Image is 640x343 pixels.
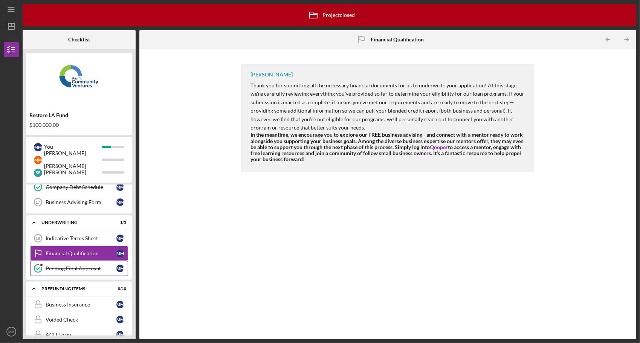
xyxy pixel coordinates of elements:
[30,297,128,312] a: Business InsuranceMM
[35,236,40,241] tspan: 18
[46,265,116,271] div: Pending Final Approval
[113,287,126,291] div: 0 / 10
[251,131,524,162] strong: In the meantime, we encourage you to explore our FREE business advising - and connect with a ment...
[116,265,124,272] div: M M
[30,312,128,327] a: Voided CheckMM
[35,200,40,204] tspan: 17
[304,6,355,24] div: Project closed
[116,331,124,338] div: M M
[68,37,90,43] b: Checklist
[46,332,116,338] div: ACH Form
[30,327,128,342] a: ACH FormMM
[8,330,14,334] text: MM
[30,231,128,246] a: 18Indicative Terms SheetMM
[29,122,129,128] div: $100,000.00
[34,143,42,151] div: M M
[116,183,124,191] div: M M
[113,220,126,225] div: 1 / 3
[251,81,527,132] p: Thank you for submitting all the necessary financial documents for us to underwrite your applicat...
[116,198,124,206] div: M M
[116,301,124,308] div: M M
[30,180,128,195] a: Company Debt ScheduleMM
[46,302,116,308] div: Business Insurance
[46,199,116,205] div: Business Advising Form
[30,195,128,210] a: 17Business Advising FormMM
[116,250,124,257] div: M M
[251,72,293,78] div: [PERSON_NAME]
[46,184,116,190] div: Company Debt Schedule
[30,261,128,276] a: Pending Final ApprovalMM
[26,56,132,102] img: Product logo
[34,156,42,164] div: M M
[430,144,448,150] a: Qooper
[41,287,107,291] div: Prefunding Items
[46,235,116,241] div: Indicative Terms Sheet
[44,166,102,179] div: [PERSON_NAME]
[44,147,102,172] div: [PERSON_NAME] [PERSON_NAME]
[30,246,128,261] a: Financial QualificationMM
[46,250,116,256] div: Financial Qualification
[44,140,102,153] div: You
[371,37,424,43] b: Financial Qualification
[4,324,19,339] button: MM
[29,112,129,118] div: Restore LA Fund
[34,169,42,177] div: S F
[116,235,124,242] div: M M
[46,317,116,323] div: Voided Check
[116,316,124,323] div: M M
[41,220,107,225] div: Underwriting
